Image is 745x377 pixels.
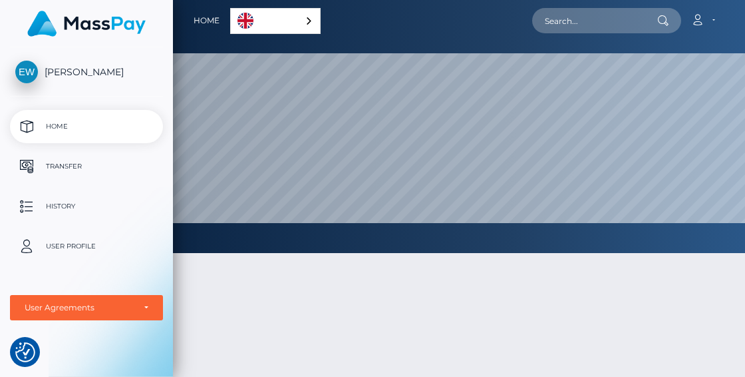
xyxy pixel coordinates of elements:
[27,11,146,37] img: MassPay
[25,302,134,313] div: User Agreements
[15,117,158,137] p: Home
[10,190,163,223] a: History
[15,342,35,362] button: Consent Preferences
[532,8,657,33] input: Search...
[15,236,158,256] p: User Profile
[15,196,158,216] p: History
[15,157,158,177] p: Transfer
[10,230,163,263] a: User Profile
[10,150,163,183] a: Transfer
[10,66,163,78] span: [PERSON_NAME]
[10,110,163,143] a: Home
[10,295,163,320] button: User Agreements
[230,8,321,34] div: Language
[230,8,321,34] aside: Language selected: English
[194,7,220,35] a: Home
[231,9,320,33] a: English
[15,342,35,362] img: Revisit consent button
